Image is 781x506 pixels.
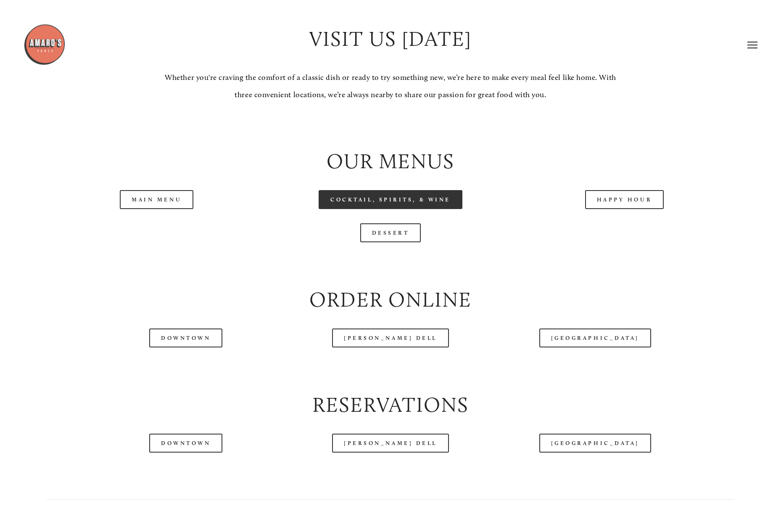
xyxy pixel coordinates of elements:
[585,190,664,209] a: Happy Hour
[24,24,66,66] img: Amaro's Table
[149,329,222,347] a: Downtown
[120,190,193,209] a: Main Menu
[319,190,462,209] a: Cocktail, Spirits, & Wine
[360,223,421,242] a: Dessert
[47,285,734,314] h2: Order Online
[149,434,222,453] a: Downtown
[47,390,734,419] h2: Reservations
[47,147,734,176] h2: Our Menus
[332,329,449,347] a: [PERSON_NAME] Dell
[539,434,651,453] a: [GEOGRAPHIC_DATA]
[332,434,449,453] a: [PERSON_NAME] Dell
[539,329,651,347] a: [GEOGRAPHIC_DATA]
